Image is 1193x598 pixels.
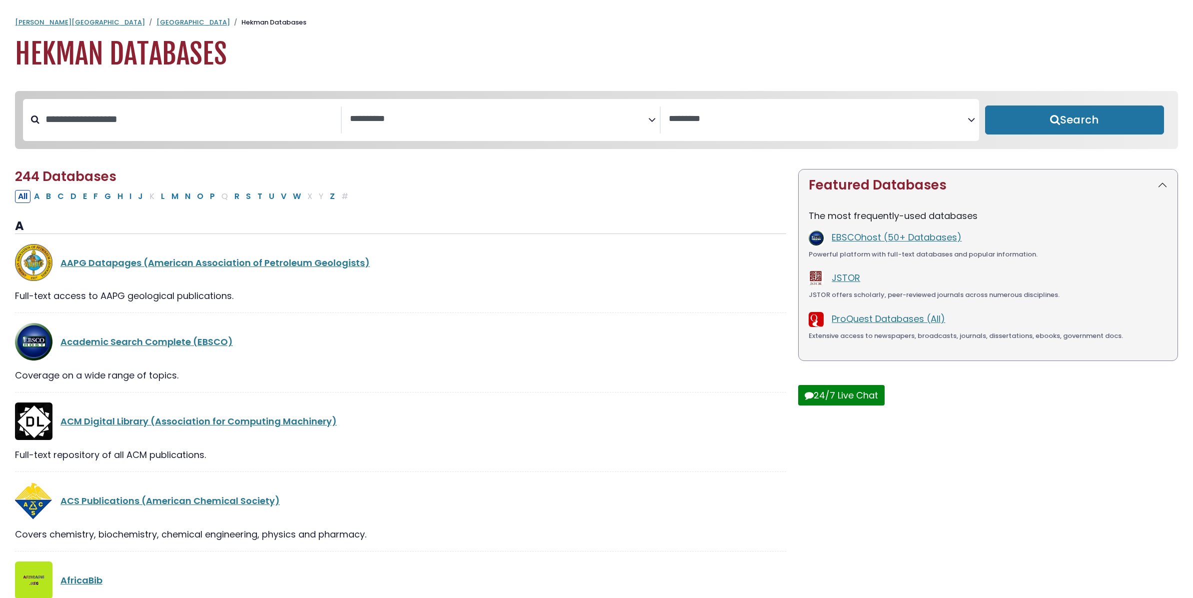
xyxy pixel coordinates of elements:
[798,385,885,405] button: 24/7 Live Chat
[15,91,1178,149] nav: Search filters
[278,190,289,203] button: Filter Results V
[669,114,967,124] textarea: Search
[67,190,79,203] button: Filter Results D
[809,249,1168,259] div: Powerful platform with full-text databases and popular information.
[231,190,242,203] button: Filter Results R
[207,190,218,203] button: Filter Results P
[832,312,945,325] a: ProQuest Databases (All)
[832,231,962,243] a: EBSCOhost (50+ Databases)
[90,190,101,203] button: Filter Results F
[15,219,786,234] h3: A
[54,190,67,203] button: Filter Results C
[985,105,1165,134] button: Submit for Search Results
[799,169,1178,201] button: Featured Databases
[60,335,233,348] a: Academic Search Complete (EBSCO)
[15,17,1178,27] nav: breadcrumb
[15,448,786,461] div: Full-text repository of all ACM publications.
[135,190,146,203] button: Filter Results J
[266,190,277,203] button: Filter Results U
[114,190,126,203] button: Filter Results H
[31,190,42,203] button: Filter Results A
[60,494,280,507] a: ACS Publications (American Chemical Society)
[809,331,1168,341] div: Extensive access to newspapers, broadcasts, journals, dissertations, ebooks, government docs.
[15,37,1178,71] h1: Hekman Databases
[15,289,786,302] div: Full-text access to AAPG geological publications.
[809,209,1168,222] p: The most frequently-used databases
[832,271,860,284] a: JSTOR
[15,190,30,203] button: All
[230,17,306,27] li: Hekman Databases
[290,190,304,203] button: Filter Results W
[126,190,134,203] button: Filter Results I
[80,190,90,203] button: Filter Results E
[158,190,168,203] button: Filter Results L
[43,190,54,203] button: Filter Results B
[809,290,1168,300] div: JSTOR offers scholarly, peer-reviewed journals across numerous disciplines.
[182,190,193,203] button: Filter Results N
[60,415,337,427] a: ACM Digital Library (Association for Computing Machinery)
[350,114,648,124] textarea: Search
[39,111,341,127] input: Search database by title or keyword
[327,190,338,203] button: Filter Results Z
[194,190,206,203] button: Filter Results O
[60,574,102,586] a: AfricaBib
[101,190,114,203] button: Filter Results G
[15,167,116,185] span: 244 Databases
[156,17,230,27] a: [GEOGRAPHIC_DATA]
[15,17,145,27] a: [PERSON_NAME][GEOGRAPHIC_DATA]
[15,189,352,202] div: Alpha-list to filter by first letter of database name
[243,190,254,203] button: Filter Results S
[254,190,265,203] button: Filter Results T
[15,368,786,382] div: Coverage on a wide range of topics.
[15,527,786,541] div: Covers chemistry, biochemistry, chemical engineering, physics and pharmacy.
[168,190,181,203] button: Filter Results M
[60,256,370,269] a: AAPG Datapages (American Association of Petroleum Geologists)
